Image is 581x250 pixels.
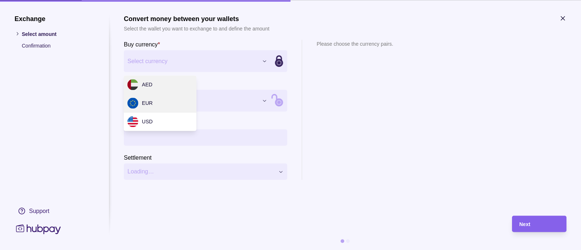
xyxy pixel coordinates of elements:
img: us [127,116,138,127]
span: AED [142,82,153,87]
span: EUR [142,100,153,106]
span: USD [142,119,153,124]
img: ae [127,79,138,90]
img: eu [127,98,138,108]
